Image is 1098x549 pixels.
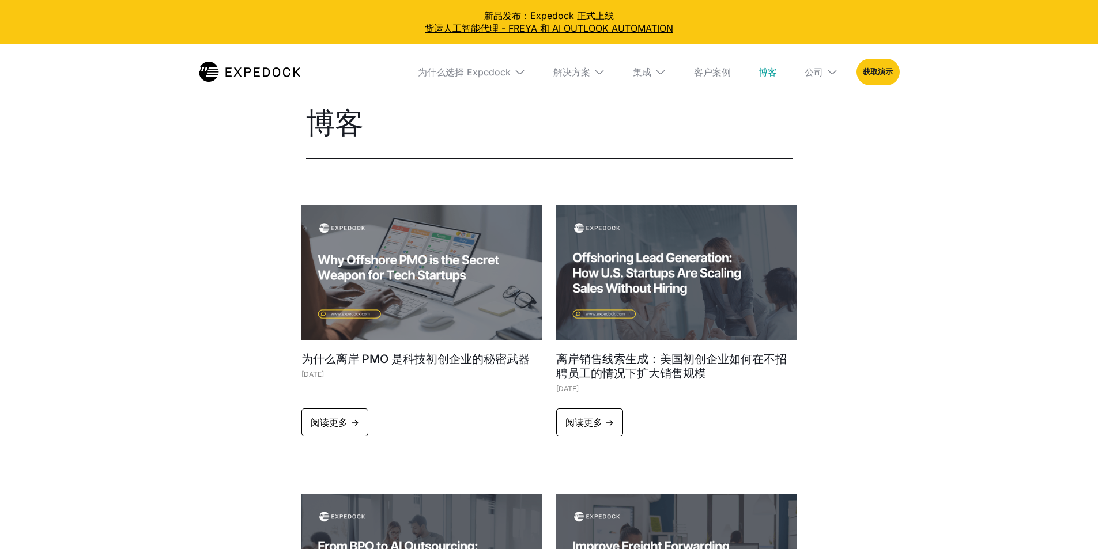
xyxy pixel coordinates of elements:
[301,352,530,366] font: 为什么离岸 PMO 是科技初创企业的秘密武器
[863,67,893,76] font: 获取演示
[311,417,359,428] font: 阅读更多 ->
[9,22,1089,35] a: 货运人工智能代理 - FREYA 和 AI OUTLOOK AUTOMATION
[306,105,364,140] font: 博客
[749,44,786,100] a: 博客
[624,44,676,100] div: 集成
[301,370,324,378] font: [DATE]
[544,44,614,100] div: 解决方案
[484,10,614,21] font: 新品发布：Expedock 正式上线
[556,408,623,436] a: 阅读更多 ->
[409,44,535,100] div: 为什么选择 Expedock
[795,44,847,100] div: 公司
[759,66,777,78] font: 博客
[556,352,787,380] font: 离岸销售线索生成：美国初创企业如何在不招聘员工的情况下扩大销售规模
[556,384,579,393] font: [DATE]
[425,22,673,34] font: 货运人工智能代理 - FREYA 和 AI OUTLOOK AUTOMATION
[694,66,731,78] font: 客户案例
[685,44,740,100] a: 客户案例
[856,59,899,85] a: 获取演示
[301,408,368,436] a: 阅读更多 ->
[553,66,590,78] font: 解决方案
[633,66,651,78] font: 集成
[418,66,511,78] font: 为什么选择 Expedock
[565,417,614,428] font: 阅读更多 ->
[805,66,823,78] font: 公司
